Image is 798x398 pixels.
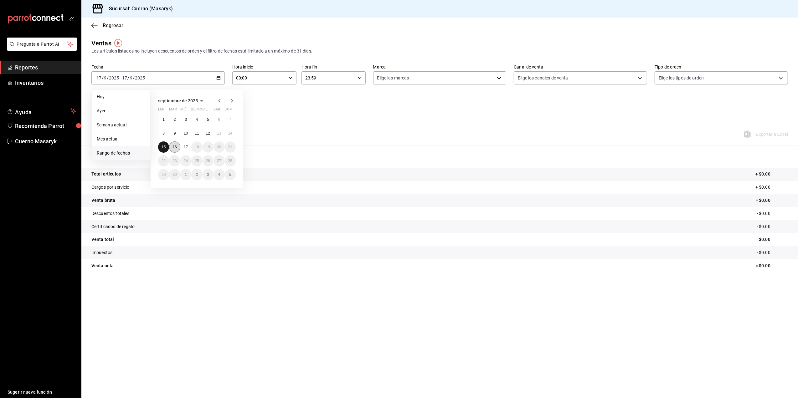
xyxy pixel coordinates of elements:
[107,75,109,80] span: /
[169,155,180,166] button: 23 de septiembre de 2025
[172,172,177,177] abbr: 30 de septiembre de 2025
[162,117,165,122] abbr: 1 de septiembre de 2025
[8,389,76,395] span: Sugerir nueva función
[755,184,788,191] p: + $0.00
[206,145,210,149] abbr: 19 de septiembre de 2025
[377,75,409,81] span: Elige las marcas
[91,65,225,69] label: Fecha
[158,97,205,105] button: septiembre de 2025
[214,169,224,180] button: 4 de octubre de 2025
[158,141,169,153] button: 15 de septiembre de 2025
[229,117,231,122] abbr: 7 de septiembre de 2025
[185,172,187,177] abbr: 1 de octubre de 2025
[169,169,180,180] button: 30 de septiembre de 2025
[217,131,221,135] abbr: 13 de septiembre de 2025
[214,141,224,153] button: 20 de septiembre de 2025
[207,117,209,122] abbr: 5 de septiembre de 2025
[195,159,199,163] abbr: 25 de septiembre de 2025
[203,169,214,180] button: 3 de octubre de 2025
[114,39,122,47] img: Tooltip marker
[96,75,102,80] input: --
[91,153,788,160] p: Resumen
[755,236,788,243] p: = $0.00
[15,63,76,72] span: Reportes
[104,5,173,13] h3: Sucursal: Cuerno (Masaryk)
[191,107,228,114] abbr: jueves
[91,48,788,54] div: Los artículos listados no incluyen descuentos de orden y el filtro de fechas está limitado a un m...
[91,236,114,243] p: Venta total
[518,75,568,81] span: Elige los canales de venta
[228,145,232,149] abbr: 21 de septiembre de 2025
[757,249,788,256] p: - $0.00
[102,75,104,80] span: /
[184,145,188,149] abbr: 17 de septiembre de 2025
[7,38,77,51] button: Pregunta a Parrot AI
[120,75,121,80] span: -
[196,117,198,122] abbr: 4 de septiembre de 2025
[203,107,208,114] abbr: viernes
[135,75,145,80] input: ----
[15,137,76,145] span: Cuerno Masaryk
[184,159,188,163] abbr: 24 de septiembre de 2025
[91,249,112,256] p: Impuestos
[203,155,214,166] button: 26 de septiembre de 2025
[191,169,202,180] button: 2 de octubre de 2025
[172,159,177,163] abbr: 23 de septiembre de 2025
[217,145,221,149] abbr: 20 de septiembre de 2025
[217,159,221,163] abbr: 27 de septiembre de 2025
[158,98,198,103] span: septiembre de 2025
[191,128,202,139] button: 11 de septiembre de 2025
[97,136,145,142] span: Mes actual
[218,172,220,177] abbr: 4 de octubre de 2025
[172,145,177,149] abbr: 16 de septiembre de 2025
[214,107,220,114] abbr: sábado
[15,107,68,115] span: Ayuda
[69,16,74,21] button: open_drawer_menu
[103,23,123,28] span: Regresar
[191,141,202,153] button: 18 de septiembre de 2025
[229,172,231,177] abbr: 5 de octubre de 2025
[133,75,135,80] span: /
[191,155,202,166] button: 25 de septiembre de 2025
[180,155,191,166] button: 24 de septiembre de 2025
[158,169,169,180] button: 29 de septiembre de 2025
[174,131,176,135] abbr: 9 de septiembre de 2025
[91,38,111,48] div: Ventas
[203,141,214,153] button: 19 de septiembre de 2025
[195,131,199,135] abbr: 11 de septiembre de 2025
[169,141,180,153] button: 16 de septiembre de 2025
[301,65,366,69] label: Hora fin
[158,155,169,166] button: 22 de septiembre de 2025
[162,131,165,135] abbr: 8 de septiembre de 2025
[218,117,220,122] abbr: 6 de septiembre de 2025
[225,141,236,153] button: 21 de septiembre de 2025
[97,122,145,128] span: Semana actual
[169,128,180,139] button: 9 de septiembre de 2025
[97,94,145,100] span: Hoy
[169,114,180,125] button: 2 de septiembre de 2025
[214,114,224,125] button: 6 de septiembre de 2025
[184,131,188,135] abbr: 10 de septiembre de 2025
[169,107,177,114] abbr: martes
[158,128,169,139] button: 8 de septiembre de 2025
[214,128,224,139] button: 13 de septiembre de 2025
[162,145,166,149] abbr: 15 de septiembre de 2025
[91,197,115,204] p: Venta bruta
[755,171,788,177] p: + $0.00
[206,131,210,135] abbr: 12 de septiembre de 2025
[91,223,135,230] p: Certificados de regalo
[228,131,232,135] abbr: 14 de septiembre de 2025
[225,114,236,125] button: 7 de septiembre de 2025
[659,75,704,81] span: Elige los tipos de orden
[180,128,191,139] button: 10 de septiembre de 2025
[122,75,127,80] input: --
[180,114,191,125] button: 3 de septiembre de 2025
[158,114,169,125] button: 1 de septiembre de 2025
[206,159,210,163] abbr: 26 de septiembre de 2025
[225,128,236,139] button: 14 de septiembre de 2025
[130,75,133,80] input: --
[180,169,191,180] button: 1 de octubre de 2025
[207,172,209,177] abbr: 3 de octubre de 2025
[109,75,119,80] input: ----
